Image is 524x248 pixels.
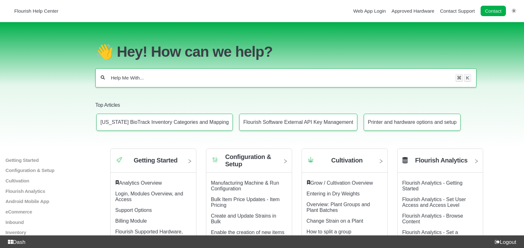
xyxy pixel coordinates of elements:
[111,154,196,173] a: Category icon Getting Started
[110,75,450,81] input: Help Me With...
[119,180,162,186] a: Analytics Overview article
[115,218,147,224] a: Billing Module article
[392,8,434,14] a: Approved Hardware navigation item
[115,156,123,164] img: Category icon
[115,191,183,202] a: Login, Modules Overview, and Access article
[211,213,276,224] a: Create and Update Strains in Bulk article
[307,180,310,185] svg: Featured
[96,114,233,131] a: Article: New York BioTrack Inventory Categories and Mapping
[310,180,373,186] a: Grow / Cultivation Overview article
[456,74,471,82] div: Keyboard shortcut for search
[211,230,284,241] a: Enable the creation of new items from the Inventory Screens article
[302,154,387,173] a: Category icon Cultivation
[115,180,191,186] div: ​
[115,180,119,185] svg: Featured
[307,229,351,234] a: How to split a group article
[95,102,476,109] h2: Top Articles
[440,8,475,14] a: Contact Support navigation item
[243,119,353,125] p: Flourish Software External API Key Management
[5,219,90,225] a: Inbound
[211,197,280,208] a: Bulk Item Price Updates - Item Pricing article
[415,157,467,164] h2: Flourish Analytics
[206,154,292,173] a: Category icon Configuration & Setup
[307,156,315,164] img: Category icon
[331,157,363,164] h2: Cultivation
[5,209,90,214] a: eCommerce
[211,156,219,164] img: Category icon
[464,74,471,82] kbd: K
[5,178,90,183] a: Cultivation
[479,7,508,16] li: Contact desktop
[14,8,58,14] span: Flourish Help Center
[402,180,463,191] a: Flourish Analytics - Getting Started article
[115,229,183,240] a: Flourish Supported Hardware, Networking, and Vendors article
[95,92,476,136] section: Top Articles
[115,207,152,213] a: Support Options article
[368,119,457,125] p: Printer and hardware options and setup
[225,153,278,168] h2: Configuration & Setup
[5,199,90,204] a: Android Mobile App
[402,213,463,224] a: Flourish Analytics - Browse Content article
[364,114,461,131] a: Article: Printer and hardware options and setup
[353,8,386,14] a: Web App Login navigation item
[402,197,466,208] a: Flourish Analytics - Set User Access and Access Level article
[8,7,58,15] a: Flourish Help Center
[8,7,11,15] img: Flourish Help Center Logo
[5,157,90,163] a: Getting Started
[398,154,483,173] a: Flourish Analytics
[456,74,463,82] kbd: ⌘
[307,218,363,224] a: Change Strain on a Plant article
[512,8,516,13] a: Switch dark mode setting
[481,6,506,16] a: Contact
[5,188,90,194] a: Flourish Analytics
[307,202,370,213] a: Overview: Plant Groups and Plant Batches article
[5,230,90,235] a: Inventory
[100,119,229,125] p: [US_STATE] BioTrack Inventory Categories and Mapping
[5,239,25,245] a: Dash
[307,191,360,196] a: Entering in Dry Weights article
[134,157,177,164] h2: Getting Started
[402,230,458,241] a: Flourish Analytics - Set a Workbook as Favorite article
[95,43,476,60] h1: 👋 Hey! How can we help?
[307,180,383,186] div: ​
[211,180,279,191] a: Manufacturing Machine & Run Configuration article
[5,168,90,173] a: Configuration & Setup
[239,114,357,131] a: Article: Flourish Software External API Key Management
